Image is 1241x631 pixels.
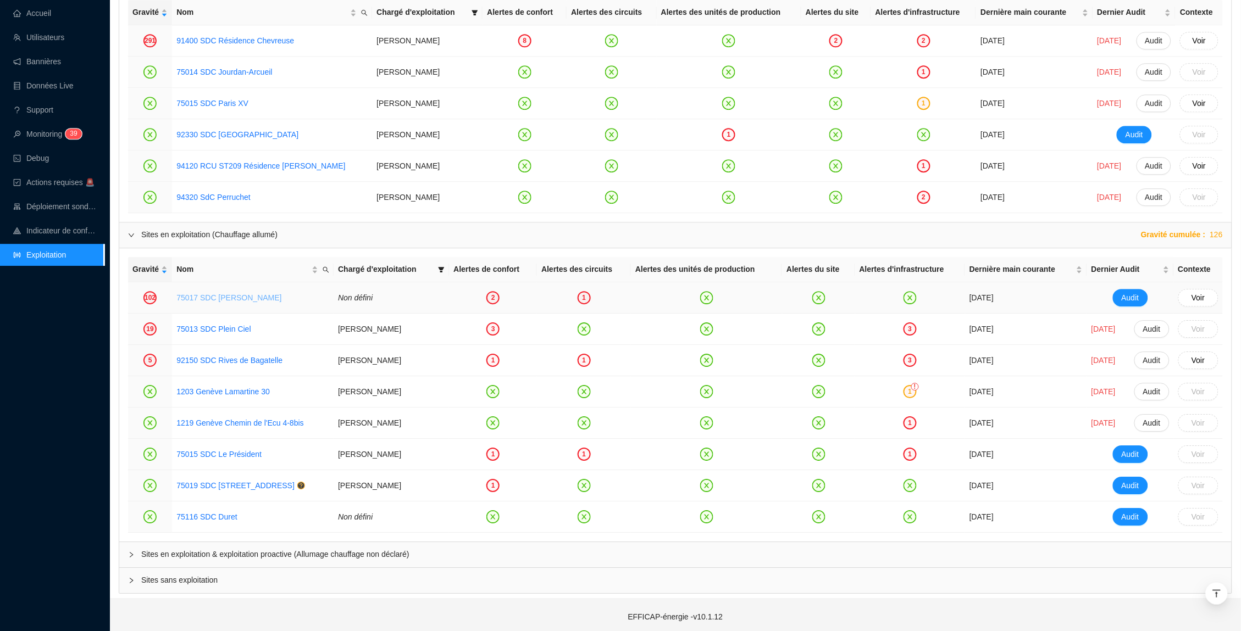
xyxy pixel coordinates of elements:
[1192,355,1205,366] span: Voir
[904,385,917,398] div: 1
[1137,157,1172,175] button: Audit
[176,130,298,139] a: 92330 SDC [GEOGRAPHIC_DATA]
[1178,351,1218,369] button: Voir
[1143,355,1161,366] span: Audit
[976,182,1093,213] td: [DATE]
[1180,188,1218,206] button: Voir
[1122,449,1139,460] span: Audit
[1178,414,1218,432] button: Voir
[472,9,478,16] span: filter
[1193,192,1206,203] span: Voir
[1145,160,1163,172] span: Audit
[143,479,157,492] span: close-circle
[578,510,591,523] span: close-circle
[904,416,917,429] div: 1
[829,34,843,47] div: 2
[338,387,401,396] span: [PERSON_NAME]
[1143,323,1161,335] span: Audit
[1193,98,1206,109] span: Voir
[700,510,713,523] span: close-circle
[965,345,1087,376] td: [DATE]
[141,549,1223,560] span: Sites en exploitation & exploitation proactive (Allumage chauffage non déclaré)
[1192,417,1205,429] span: Voir
[969,264,1074,275] span: Dernière main courante
[917,97,930,110] div: 1
[578,479,591,492] span: close-circle
[1192,386,1205,398] span: Voir
[1193,35,1206,47] span: Voir
[605,159,618,172] span: close-circle
[176,356,282,365] a: 92150 SDC Rives de Bagatelle
[128,577,135,584] span: collapsed
[119,568,1232,593] div: Sites sans exploitation
[376,130,440,139] span: [PERSON_NAME]
[1092,417,1116,429] span: [DATE]
[13,250,66,259] a: slidersExploitation
[70,130,74,137] span: 3
[486,479,500,492] div: 1
[486,510,500,523] span: close-circle
[917,159,930,172] div: 1
[376,68,440,76] span: [PERSON_NAME]
[911,383,919,390] div: !
[486,291,500,304] div: 2
[1122,511,1139,523] span: Audit
[1092,264,1161,275] span: Dernier Audit
[128,257,172,282] th: Gravité
[297,482,305,489] span: question-circle
[128,551,135,558] span: collapsed
[605,191,618,204] span: close-circle
[176,387,270,396] a: 1203 Genève Lamartine 30
[176,418,303,427] a: 1219 Genève Chemin de l'Ecu 4-8bis
[976,119,1093,150] td: [DATE]
[605,97,618,110] span: close-circle
[13,226,97,235] a: heat-mapIndicateur de confort
[1143,417,1161,429] span: Audit
[812,448,826,461] span: close-circle
[376,7,467,18] span: Chargé d'exploitation
[338,356,401,365] span: [PERSON_NAME]
[143,291,157,304] div: 102
[1137,94,1172,112] button: Audit
[965,407,1087,439] td: [DATE]
[297,480,305,492] a: question-circle
[1192,292,1205,304] span: Voir
[976,88,1093,119] td: [DATE]
[376,193,440,202] span: [PERSON_NAME]
[605,128,618,141] span: close-circle
[965,501,1087,533] td: [DATE]
[812,291,826,304] span: close-circle
[537,257,631,282] th: Alertes des circuits
[904,479,917,492] span: close-circle
[1180,63,1218,81] button: Voir
[13,33,64,42] a: teamUtilisateurs
[904,354,917,367] div: 3
[176,512,237,521] a: 75116 SDC Duret
[176,36,294,45] a: 91400 SDC Résidence Chevreuse
[469,4,480,20] span: filter
[13,57,61,66] a: notificationBannières
[176,325,251,333] a: 75013 SDC Plein Ciel
[176,99,248,108] a: 75015 SDC Paris XV
[965,314,1087,345] td: [DATE]
[143,448,157,461] span: close-circle
[700,448,713,461] span: close-circle
[812,479,826,492] span: close-circle
[976,150,1093,182] td: [DATE]
[1098,160,1122,172] span: [DATE]
[176,98,248,109] a: 75015 SDC Paris XV
[700,322,713,336] span: close-circle
[176,193,251,202] a: 94320 SdC Perruchet
[1098,7,1163,18] span: Dernier Audit
[812,322,826,336] span: close-circle
[917,191,930,204] div: 2
[700,416,713,429] span: close-circle
[855,257,965,282] th: Alertes d'infrastructure
[1134,320,1170,338] button: Audit
[976,57,1093,88] td: [DATE]
[141,229,278,241] div: Sites en exploitation (Chauffage allumé)
[917,65,930,79] div: 1
[65,129,81,139] sup: 39
[132,7,159,18] span: Gravité
[829,97,843,110] span: close-circle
